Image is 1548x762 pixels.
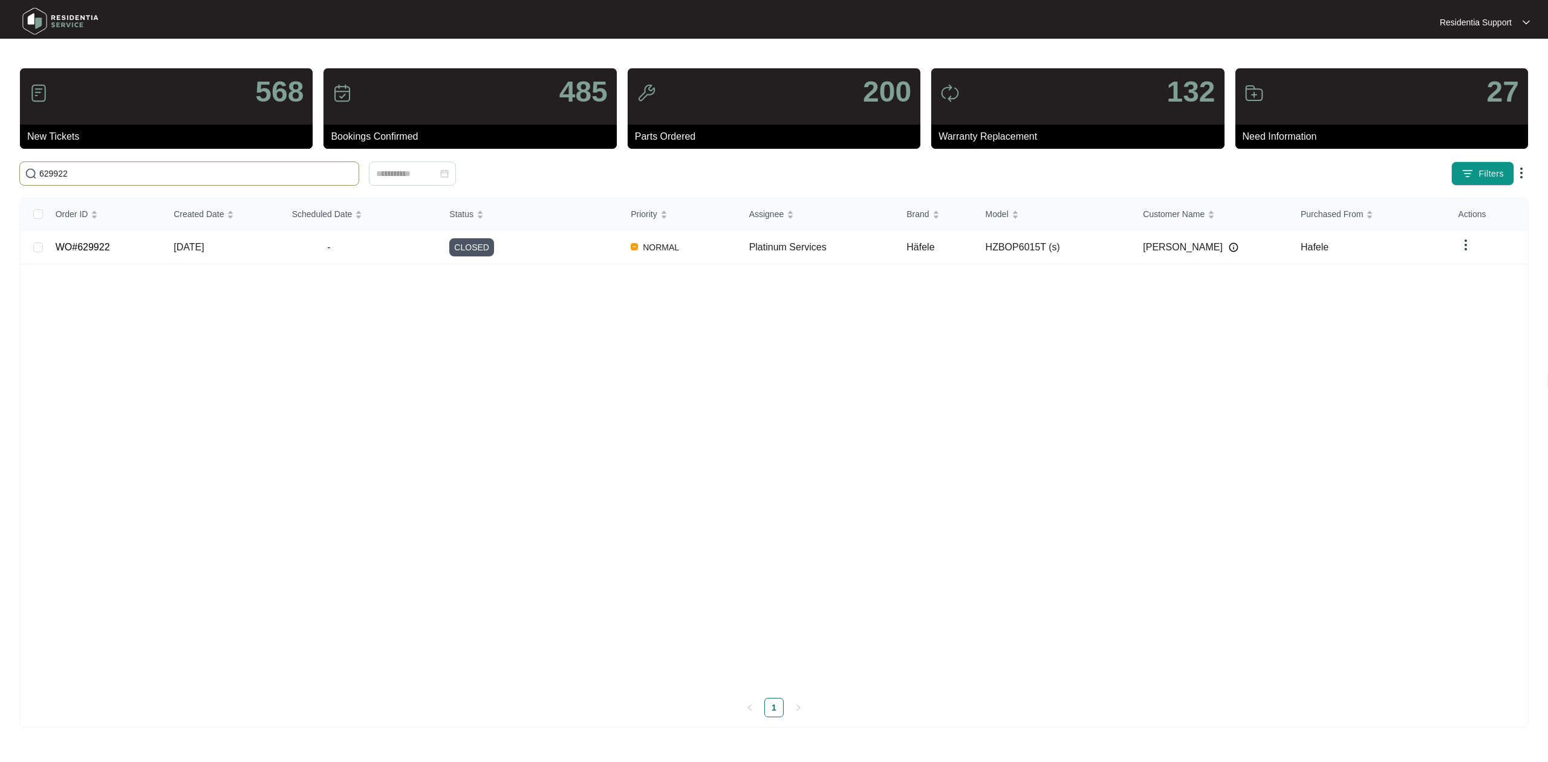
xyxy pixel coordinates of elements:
[56,242,110,252] a: WO#629922
[1291,198,1449,230] th: Purchased From
[1462,168,1474,180] img: filter icon
[1243,129,1528,144] p: Need Information
[764,698,784,717] li: 1
[1487,77,1519,106] p: 27
[25,168,37,180] img: search-icon
[906,207,929,221] span: Brand
[765,698,783,717] a: 1
[976,198,1134,230] th: Model
[292,207,353,221] span: Scheduled Date
[621,198,740,230] th: Priority
[789,698,808,717] button: right
[164,198,282,230] th: Created Date
[1301,242,1328,252] span: Hafele
[46,198,164,230] th: Order ID
[986,207,1009,221] span: Model
[18,3,103,39] img: residentia service logo
[1523,19,1530,25] img: dropdown arrow
[938,129,1224,144] p: Warranty Replacement
[559,77,608,106] p: 485
[1166,77,1215,106] p: 132
[897,198,975,230] th: Brand
[740,698,759,717] button: left
[440,198,621,230] th: Status
[940,83,960,103] img: icon
[331,129,616,144] p: Bookings Confirmed
[1133,198,1291,230] th: Customer Name
[789,698,808,717] li: Next Page
[282,198,440,230] th: Scheduled Date
[255,77,304,106] p: 568
[1440,16,1512,28] p: Residentia Support
[906,242,934,252] span: Häfele
[1143,240,1223,255] span: [PERSON_NAME]
[740,698,759,717] li: Previous Page
[863,77,911,106] p: 200
[1244,83,1264,103] img: icon
[749,240,897,255] div: Platinum Services
[1143,207,1205,221] span: Customer Name
[638,240,684,255] span: NORMAL
[174,242,204,252] span: [DATE]
[749,207,784,221] span: Assignee
[292,240,366,255] span: -
[795,704,802,711] span: right
[631,207,657,221] span: Priority
[631,243,638,250] img: Vercel Logo
[635,129,920,144] p: Parts Ordered
[1301,207,1363,221] span: Purchased From
[29,83,48,103] img: icon
[174,207,224,221] span: Created Date
[740,198,897,230] th: Assignee
[449,207,473,221] span: Status
[1459,238,1473,252] img: dropdown arrow
[333,83,352,103] img: icon
[1514,166,1529,180] img: dropdown arrow
[746,704,753,711] span: left
[449,238,494,256] span: CLOSED
[27,129,313,144] p: New Tickets
[1229,243,1238,252] img: Info icon
[1449,198,1527,230] th: Actions
[976,230,1134,264] td: HZBOP6015T (s)
[39,167,354,180] input: Search by Order Id, Assignee Name, Customer Name, Brand and Model
[637,83,656,103] img: icon
[1478,168,1504,180] span: Filters
[56,207,88,221] span: Order ID
[1451,161,1514,186] button: filter iconFilters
